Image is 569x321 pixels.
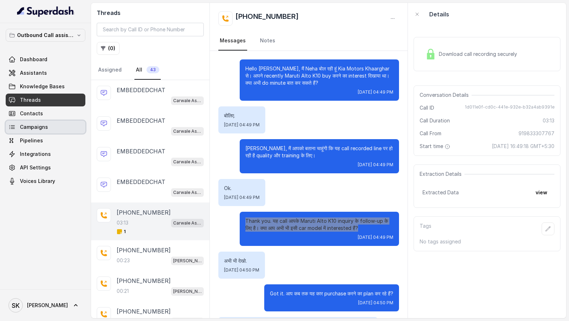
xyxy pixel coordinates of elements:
[270,290,393,297] p: Got it. आप कब तक यह कार purchase करने का plan कर रहे हैं?
[420,222,431,235] p: Tags
[20,69,47,77] span: Assistants
[519,130,554,137] span: 919833307767
[422,189,459,196] span: Extracted Data
[20,137,43,144] span: Pipelines
[358,235,393,240] span: [DATE] 04:49 PM
[429,10,449,19] p: Details
[224,112,260,119] p: बोलिए.
[117,219,128,226] p: 03:13
[245,65,393,86] p: Hello [PERSON_NAME], मैं Neha बोल रही हूं Kia Motors Khaarghar से। आपने recently Maruti Alto K10 ...
[420,104,434,111] span: Call ID
[224,185,260,192] p: Ok.
[259,31,277,51] a: Notes
[20,83,65,90] span: Knowledge Bases
[173,128,202,135] p: Carwale Assistant
[134,60,161,80] a: All43
[6,29,85,42] button: Outbound Call assistant
[420,238,554,245] p: No tags assigned
[20,164,51,171] span: API Settings
[358,300,393,306] span: [DATE] 04:50 PM
[20,56,47,63] span: Dashboard
[224,257,259,264] p: अभी भी देखो.
[425,49,436,59] img: Lock Icon
[420,91,472,99] span: Conversation Details
[117,246,171,254] p: [PHONE_NUMBER]
[420,117,450,124] span: Call Duration
[173,97,202,104] p: Carwale Assistant
[6,161,85,174] a: API Settings
[531,186,552,199] button: view
[147,66,159,73] span: 43
[358,162,393,168] span: [DATE] 04:49 PM
[224,267,259,273] span: [DATE] 04:50 PM
[6,121,85,133] a: Campaigns
[20,110,43,117] span: Contacts
[117,147,165,156] p: EMBEDDEDCHAT
[173,257,202,264] p: [PERSON_NAME] Assistant
[6,67,85,79] a: Assistants
[20,96,41,104] span: Threads
[20,123,48,131] span: Campaigns
[97,60,204,80] nav: Tabs
[97,9,204,17] h2: Threads
[117,208,171,217] p: [PHONE_NUMBER]
[27,302,68,309] span: [PERSON_NAME]
[218,31,247,51] a: Messages
[97,60,123,80] a: Assigned
[6,94,85,106] a: Threads
[6,295,85,315] a: [PERSON_NAME]
[439,51,520,58] span: Download call recording securely
[6,134,85,147] a: Pipelines
[235,11,299,26] h2: [PHONE_NUMBER]
[117,229,126,235] span: 1
[117,116,165,125] p: EMBEDDEDCHAT
[117,288,129,295] p: 00:21
[97,42,119,55] button: (0)
[6,175,85,188] a: Voices Library
[20,178,55,185] span: Voices Library
[20,151,51,158] span: Integrations
[420,143,452,150] span: Start time
[245,217,393,232] p: Thank you. यह call आपके Maruti Alto K10 inquiry के follow-up के लिए है। क्या आप अभी भी इसी car mo...
[218,31,399,51] nav: Tabs
[173,189,202,196] p: Carwale Assistant
[173,220,202,227] p: Carwale Assistant
[117,277,171,285] p: [PHONE_NUMBER]
[6,53,85,66] a: Dashboard
[224,122,260,128] span: [DATE] 04:49 PM
[6,107,85,120] a: Contacts
[543,117,554,124] span: 03:13
[6,148,85,160] a: Integrations
[117,307,171,316] p: [PHONE_NUMBER]
[17,6,74,17] img: light.svg
[173,158,202,165] p: Carwale Assistant
[6,80,85,93] a: Knowledge Bases
[17,31,74,40] p: Outbound Call assistant
[245,145,393,159] p: [PERSON_NAME], मैं आपको बताना चाहूंगी कि यह call recorded line पर हो रही है quality और training क...
[117,86,165,94] p: EMBEDDEDCHAT
[358,89,393,95] span: [DATE] 04:49 PM
[224,195,260,200] span: [DATE] 04:49 PM
[117,257,130,264] p: 00:23
[117,178,165,186] p: EMBEDDEDCHAT
[173,288,202,295] p: [PERSON_NAME] Assistant
[420,170,464,178] span: Extraction Details
[465,104,554,111] span: 1d011e0f-cd0c-441e-932e-b32a4ab9391e
[12,302,20,309] text: SK
[97,23,204,36] input: Search by Call ID or Phone Number
[492,143,554,150] span: [DATE] 16:49:18 GMT+5:30
[420,130,441,137] span: Call From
